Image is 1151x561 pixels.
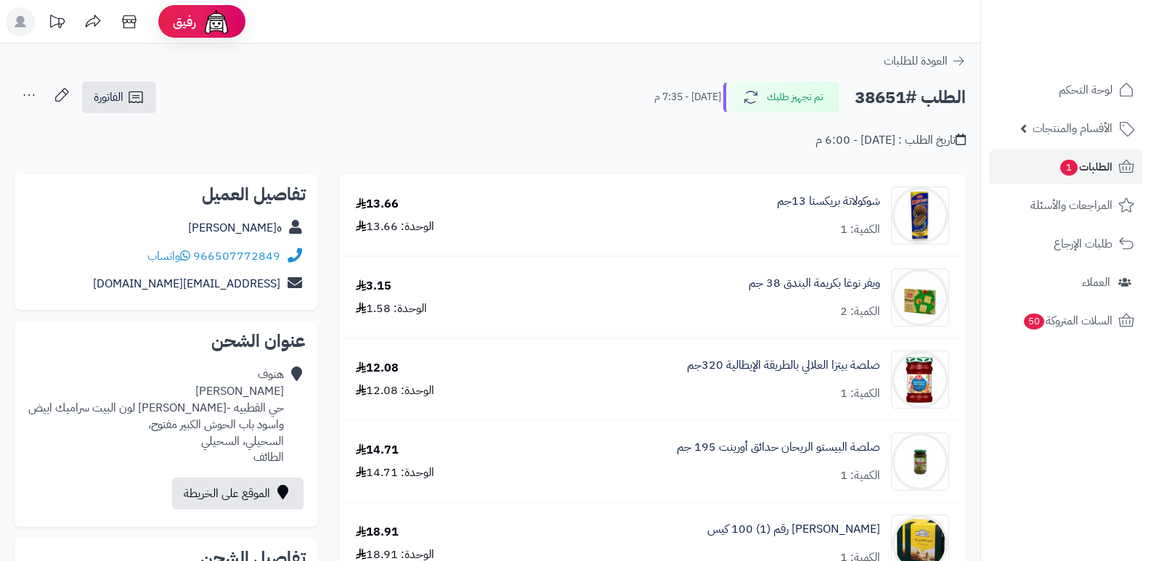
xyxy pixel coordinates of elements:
[687,357,880,374] a: صلصة بيتزا العلالي بالطريقة الإيطالية 320جم
[1059,157,1113,177] span: الطلبات
[356,360,399,377] div: 12.08
[1024,314,1044,329] span: 50
[990,226,1142,261] a: طلبات الإرجاع
[892,269,948,327] img: 1745602721-WhatsApp%20Image%202025-04-25%20at%208.38.27%20PM-90x90.jpeg
[356,196,399,213] div: 13.66
[356,278,391,295] div: 3.15
[172,478,304,509] a: الموقع على الخريطة
[26,367,284,466] div: هنوف [PERSON_NAME] حي القطبيه -[PERSON_NAME] لون البيت سراميك ابيض واسود باب الحوش الكبير مفتوح، ...
[82,81,156,113] a: الفاتورة
[356,442,399,459] div: 14.71
[840,303,880,320] div: الكمية: 2
[749,275,880,292] a: ويفر نوغا بكريمة البندق 38 جم
[892,187,948,245] img: 1747821180-WhatsApp%20Image%202025-05-21%20at%2012.52.08%20PM-90x90.jpeg
[26,186,306,203] h2: تفاصيل العميل
[147,247,190,265] a: واتساب
[1082,272,1110,292] span: العملاء
[990,73,1142,107] a: لوحة التحكم
[94,89,123,106] span: الفاتورة
[356,382,434,399] div: الوحدة: 12.08
[173,13,196,30] span: رفيق
[356,524,399,541] div: 18.91
[193,247,280,265] a: 966507772849
[990,150,1142,184] a: الطلبات1
[1054,234,1113,254] span: طلبات الإرجاع
[1022,311,1113,331] span: السلات المتروكة
[26,332,306,350] h2: عنوان الشحن
[990,303,1142,338] a: السلات المتروكة50
[723,82,839,112] button: تم تجهيز طلبك
[884,52,948,70] span: العودة للطلبات
[356,464,434,481] div: الوحدة: 14.71
[707,521,880,538] a: [PERSON_NAME] رقم (1) 100 كيس
[654,90,721,105] small: [DATE] - 7:35 م
[840,467,880,484] div: الكمية: 1
[990,188,1142,223] a: المراجعات والأسئلة
[677,439,880,456] a: صلصة البيستو الريحان حدائق أورينت 195 جم
[93,275,280,292] a: [EMAIL_ADDRESS][DOMAIN_NAME]
[38,7,75,40] a: تحديثات المنصة
[840,221,880,238] div: الكمية: 1
[1033,118,1113,139] span: الأقسام والمنتجات
[990,265,1142,300] a: العملاء
[202,7,231,36] img: ai-face.png
[892,351,948,409] img: 1679226567-%D8%A7%D9%84%D8%AA%D9%82%D8%A7%D8%B7%20%D8%A7%D9%84%D9%88%D9%8A%D8%A8_19-3-2023_144718...
[855,83,966,112] h2: الطلب #38651
[356,300,427,317] div: الوحدة: 1.58
[356,218,434,235] div: الوحدة: 13.66
[884,52,966,70] a: العودة للطلبات
[892,433,948,491] img: 1677419935-20201126111036597_1921252-90x90.jpg
[840,385,880,402] div: الكمية: 1
[1052,38,1137,69] img: logo-2.png
[188,219,282,237] a: ه[PERSON_NAME]
[777,193,880,210] a: شوكولاتة بريكستا 13جم
[1059,80,1113,100] span: لوحة التحكم
[1030,195,1113,216] span: المراجعات والأسئلة
[816,132,966,149] div: تاريخ الطلب : [DATE] - 6:00 م
[1060,160,1078,176] span: 1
